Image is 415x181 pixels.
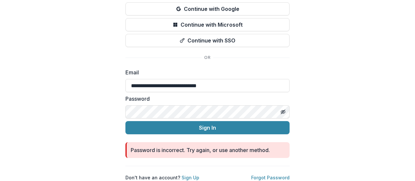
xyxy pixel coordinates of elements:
[125,121,290,134] button: Sign In
[125,68,286,76] label: Email
[182,175,199,180] a: Sign Up
[251,175,290,180] a: Forgot Password
[125,95,286,103] label: Password
[125,18,290,31] button: Continue with Microsoft
[125,174,199,181] p: Don't have an account?
[125,34,290,47] button: Continue with SSO
[131,146,270,154] div: Password is incorrect. Try again, or use another method.
[278,107,288,117] button: Toggle password visibility
[125,2,290,15] button: Continue with Google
